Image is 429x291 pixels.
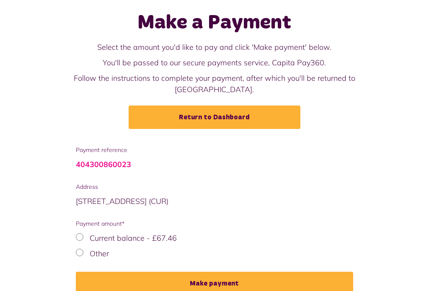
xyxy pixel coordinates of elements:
[40,57,389,69] p: You'll be passed to our secure payments service, Capita Pay360.
[40,73,389,95] p: Follow the instructions to complete your payment, after which you'll be returned to [GEOGRAPHIC_D...
[40,42,389,53] p: Select the amount you'd like to pay and click 'Make payment' below.
[76,197,168,206] span: [STREET_ADDRESS] (CUR)
[90,234,177,243] label: Current balance - £67.46
[40,11,389,36] h1: Make a Payment
[76,220,354,229] span: Payment amount*
[76,146,354,155] span: Payment reference
[76,160,131,170] a: 404300860023
[129,106,300,129] a: Return to Dashboard
[76,183,354,192] span: Address
[90,249,109,259] label: Other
